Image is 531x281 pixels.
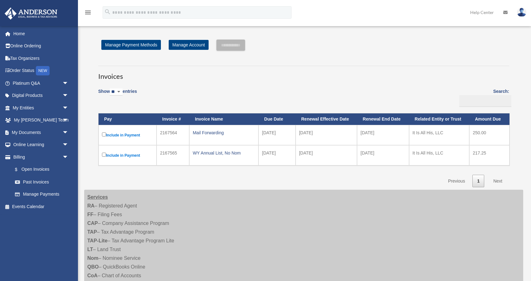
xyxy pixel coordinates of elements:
[9,163,72,176] a: $Open Invoices
[193,128,255,137] div: Mail Forwarding
[296,125,357,145] td: [DATE]
[87,264,99,269] strong: QBO
[87,221,98,226] strong: CAP
[457,88,509,107] label: Search:
[9,188,75,201] a: Manage Payments
[4,89,78,102] a: Digital Productsarrow_drop_down
[62,151,75,164] span: arrow_drop_down
[62,126,75,139] span: arrow_drop_down
[357,113,409,125] th: Renewal End Date: activate to sort column ascending
[101,40,161,50] a: Manage Payment Methods
[84,9,92,16] i: menu
[87,194,108,200] strong: Services
[459,95,511,107] input: Search:
[157,145,189,165] td: 2167565
[189,113,258,125] th: Invoice Name: activate to sort column ascending
[193,149,255,157] div: WY Annual List, No Nom
[102,153,106,157] input: Include in Payment
[9,176,75,188] a: Past Invoices
[469,125,509,145] td: 250.00
[489,175,507,188] a: Next
[87,229,97,235] strong: TAP
[4,77,78,89] a: Platinum Q&Aarrow_drop_down
[409,145,469,165] td: It Is All His, LLC
[357,125,409,145] td: [DATE]
[3,7,59,20] img: Anderson Advisors Platinum Portal
[62,114,75,127] span: arrow_drop_down
[87,203,94,208] strong: RA
[18,166,22,174] span: $
[517,8,526,17] img: User Pic
[4,40,78,52] a: Online Ordering
[62,139,75,151] span: arrow_drop_down
[110,88,123,96] select: Showentries
[62,77,75,90] span: arrow_drop_down
[102,131,153,139] label: Include in Payment
[169,40,209,50] a: Manage Account
[157,125,189,145] td: 2167564
[98,88,137,102] label: Show entries
[258,145,296,165] td: [DATE]
[98,66,509,81] h3: Invoices
[87,238,108,243] strong: TAP-Lite
[357,145,409,165] td: [DATE]
[36,66,50,75] div: NEW
[4,64,78,77] a: Order StatusNEW
[99,113,157,125] th: Pay: activate to sort column descending
[258,113,296,125] th: Due Date: activate to sort column ascending
[4,126,78,139] a: My Documentsarrow_drop_down
[4,114,78,126] a: My [PERSON_NAME] Teamarrow_drop_down
[104,8,111,15] i: search
[87,273,98,278] strong: CoA
[4,151,75,163] a: Billingarrow_drop_down
[296,113,357,125] th: Renewal Effective Date: activate to sort column ascending
[4,200,78,213] a: Events Calendar
[258,125,296,145] td: [DATE]
[296,145,357,165] td: [DATE]
[409,125,469,145] td: It Is All His, LLC
[469,113,509,125] th: Amount Due: activate to sort column ascending
[4,139,78,151] a: Online Learningarrow_drop_down
[409,113,469,125] th: Related Entity or Trust: activate to sort column ascending
[102,151,153,159] label: Include in Payment
[62,102,75,114] span: arrow_drop_down
[4,102,78,114] a: My Entitiesarrow_drop_down
[87,247,93,252] strong: LT
[62,89,75,102] span: arrow_drop_down
[4,52,78,64] a: Tax Organizers
[102,132,106,136] input: Include in Payment
[472,175,484,188] a: 1
[469,145,509,165] td: 217.25
[87,255,99,261] strong: Nom
[443,175,470,188] a: Previous
[4,27,78,40] a: Home
[84,11,92,16] a: menu
[87,212,94,217] strong: FF
[157,113,189,125] th: Invoice #: activate to sort column ascending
